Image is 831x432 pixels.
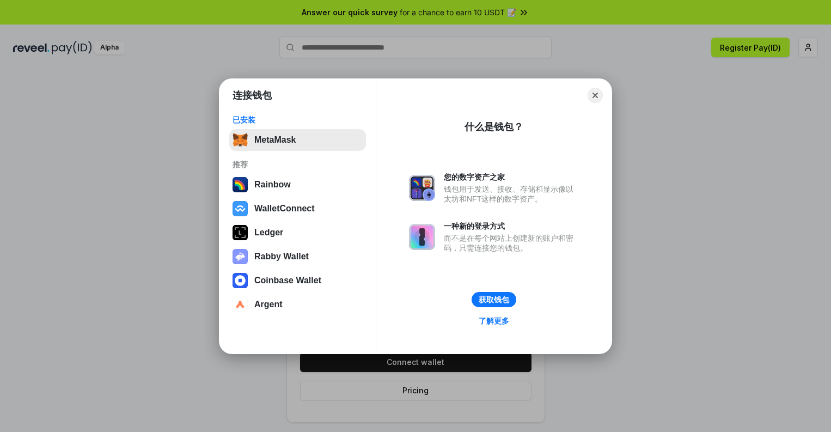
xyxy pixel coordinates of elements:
div: Rabby Wallet [254,252,309,261]
div: 已安装 [233,115,363,125]
div: Coinbase Wallet [254,276,321,285]
div: 获取钱包 [479,295,509,305]
div: Ledger [254,228,283,238]
div: MetaMask [254,135,296,145]
button: WalletConnect [229,198,366,220]
div: 您的数字资产之家 [444,172,579,182]
button: MetaMask [229,129,366,151]
img: svg+xml,%3Csvg%20width%3D%2228%22%20height%3D%2228%22%20viewBox%3D%220%200%2028%2028%22%20fill%3D... [233,201,248,216]
button: Coinbase Wallet [229,270,366,291]
div: 钱包用于发送、接收、存储和显示像以太坊和NFT这样的数字资产。 [444,184,579,204]
div: Rainbow [254,180,291,190]
div: Argent [254,300,283,309]
img: svg+xml,%3Csvg%20fill%3D%22none%22%20height%3D%2233%22%20viewBox%3D%220%200%2035%2033%22%20width%... [233,132,248,148]
a: 了解更多 [472,314,516,328]
div: 什么是钱包？ [465,120,523,133]
img: svg+xml,%3Csvg%20width%3D%2228%22%20height%3D%2228%22%20viewBox%3D%220%200%2028%2028%22%20fill%3D... [233,273,248,288]
div: 一种新的登录方式 [444,221,579,231]
button: Rabby Wallet [229,246,366,267]
img: svg+xml,%3Csvg%20width%3D%2228%22%20height%3D%2228%22%20viewBox%3D%220%200%2028%2028%22%20fill%3D... [233,297,248,312]
img: svg+xml,%3Csvg%20xmlns%3D%22http%3A%2F%2Fwww.w3.org%2F2000%2Fsvg%22%20fill%3D%22none%22%20viewBox... [409,224,435,250]
img: svg+xml,%3Csvg%20xmlns%3D%22http%3A%2F%2Fwww.w3.org%2F2000%2Fsvg%22%20fill%3D%22none%22%20viewBox... [409,175,435,201]
button: Rainbow [229,174,366,196]
button: Argent [229,294,366,315]
div: WalletConnect [254,204,315,214]
div: 推荐 [233,160,363,169]
div: 而不是在每个网站上创建新的账户和密码，只需连接您的钱包。 [444,233,579,253]
img: svg+xml,%3Csvg%20xmlns%3D%22http%3A%2F%2Fwww.w3.org%2F2000%2Fsvg%22%20fill%3D%22none%22%20viewBox... [233,249,248,264]
h1: 连接钱包 [233,89,272,102]
img: svg+xml,%3Csvg%20width%3D%22120%22%20height%3D%22120%22%20viewBox%3D%220%200%20120%20120%22%20fil... [233,177,248,192]
button: Close [588,88,603,103]
button: Ledger [229,222,366,244]
button: 获取钱包 [472,292,516,307]
div: 了解更多 [479,316,509,326]
img: svg+xml,%3Csvg%20xmlns%3D%22http%3A%2F%2Fwww.w3.org%2F2000%2Fsvg%22%20width%3D%2228%22%20height%3... [233,225,248,240]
